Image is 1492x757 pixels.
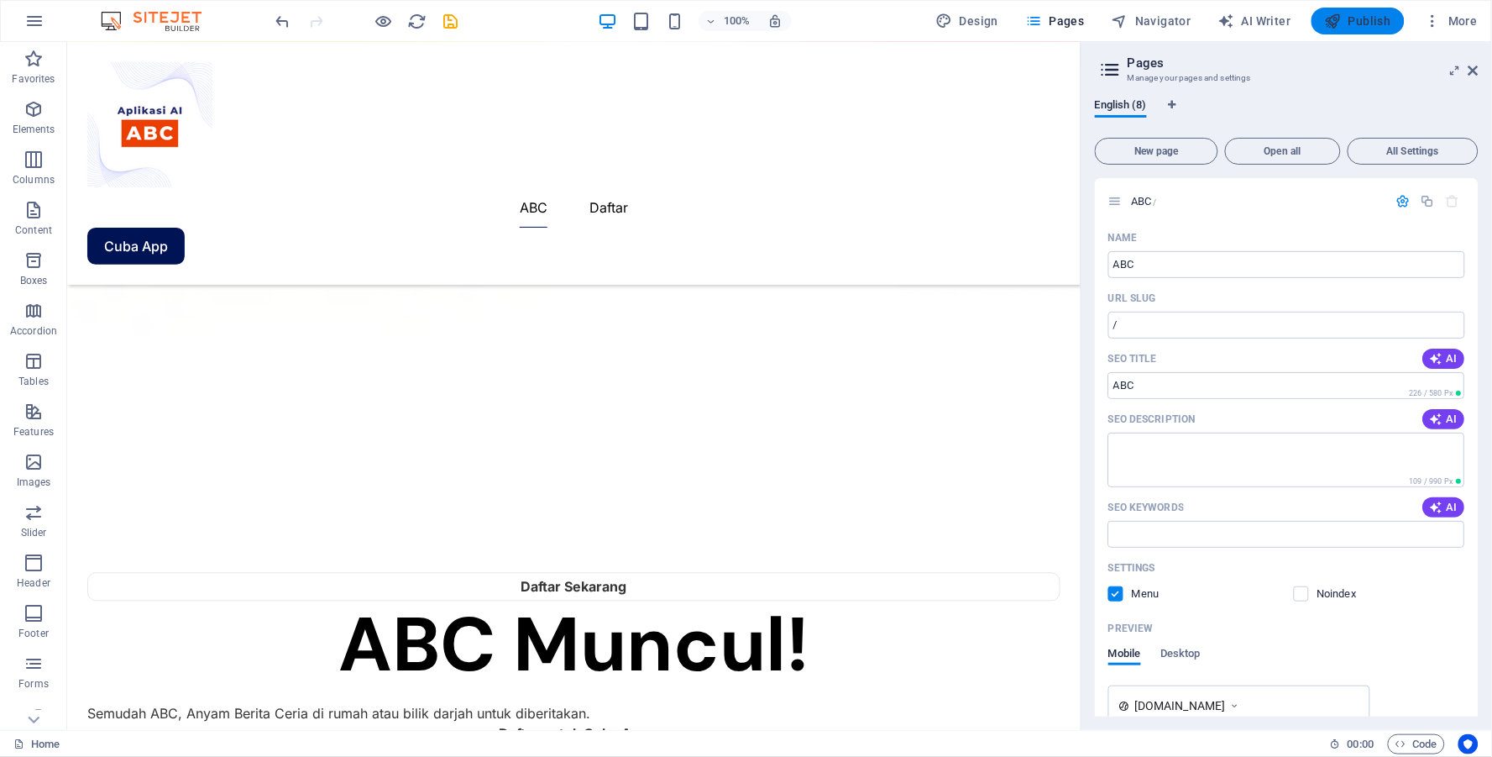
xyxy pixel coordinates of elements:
button: AI [1423,349,1465,369]
button: 100% [699,11,758,31]
p: Forms [18,677,49,691]
span: Navigator [1112,13,1191,29]
span: 109 / 990 Px [1410,477,1453,486]
h3: Manage your pages and settings [1128,71,1445,86]
p: Tables [18,375,49,388]
button: Code [1388,734,1445,754]
button: reload [407,11,427,31]
p: Preview of your page in search results [1108,622,1154,635]
i: Undo: Delete Text (Ctrl+Z) [274,12,293,31]
button: Design [929,8,1006,34]
div: Design (Ctrl+Alt+Y) [929,8,1006,34]
h6: Session time [1330,734,1374,754]
i: Save (Ctrl+S) [442,12,461,31]
span: [DOMAIN_NAME] [1134,697,1226,714]
p: Content [15,223,52,237]
div: Duplicate [1421,194,1435,208]
span: / [1154,197,1157,207]
span: Pages [1025,13,1084,29]
p: Settings [1108,561,1155,575]
p: SEO Description [1108,413,1196,426]
button: Pages [1018,8,1091,34]
button: Usercentrics [1458,734,1479,754]
button: AI Writer [1212,8,1298,34]
span: 226 / 580 Px [1410,389,1453,397]
div: ABC/ [1126,196,1388,207]
span: Code [1395,734,1437,754]
p: Favorites [12,72,55,86]
span: Desktop [1161,644,1201,667]
span: AI [1430,352,1458,365]
p: Images [17,476,51,489]
p: Columns [13,173,55,187]
p: Name [1108,231,1137,244]
button: AI [1423,497,1465,518]
p: SEO Keywords [1108,501,1184,514]
span: More [1425,13,1478,29]
p: Footer [18,627,49,640]
label: The text in search results and social media [1108,413,1196,426]
span: : [1359,738,1362,750]
button: save [441,11,461,31]
span: Publish [1325,13,1391,29]
span: AI Writer [1218,13,1291,29]
label: The page title in search results and browser tabs [1108,352,1157,365]
button: Open all [1225,138,1341,165]
div: Language Tabs [1095,99,1479,131]
textarea: The text in search results and social media [1108,433,1465,487]
a: Click to cancel selection. Double-click to open Pages [13,734,60,754]
p: URL SLUG [1108,292,1156,305]
span: Design [936,13,999,29]
button: Publish [1311,8,1405,34]
span: AI [1430,501,1458,514]
input: Last part of the URL for this page [1108,312,1465,339]
button: undo [273,11,293,31]
span: English (8) [1095,95,1147,118]
span: Click to open page [1131,195,1157,208]
p: Instruct search engines to exclude this page from search results. [1317,586,1372,602]
i: Reload page [408,12,427,31]
label: Last part of the URL for this page [1108,292,1156,305]
input: The page title in search results and browser tabs [1108,372,1465,399]
h6: 100% [724,11,751,31]
p: Features [13,425,54,439]
button: New page [1095,138,1218,165]
span: AI [1430,413,1458,426]
p: Header [17,576,50,590]
i: On resize automatically adjust zoom level to fit chosen device. [767,13,783,29]
span: All Settings [1355,146,1471,156]
span: New page [1102,146,1211,156]
p: Elements [13,123,55,136]
span: Mobile [1108,644,1141,667]
span: Calculated pixel length in search results [1406,387,1465,399]
button: AI [1423,409,1465,429]
div: The startpage cannot be deleted [1446,194,1460,208]
button: More [1418,8,1484,34]
h2: Pages [1128,55,1479,71]
button: All Settings [1348,138,1479,165]
button: Navigator [1105,8,1198,34]
span: 00 00 [1348,734,1374,754]
p: Boxes [20,274,48,287]
p: Define if you want this page to be shown in auto-generated navigation. [1132,586,1186,602]
p: SEO Title [1108,352,1157,365]
span: Calculated pixel length in search results [1406,476,1465,487]
img: Editor Logo [97,11,222,31]
div: Preview [1108,647,1201,679]
span: Open all [1233,146,1333,156]
p: Accordion [10,324,57,338]
p: Slider [21,526,47,539]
